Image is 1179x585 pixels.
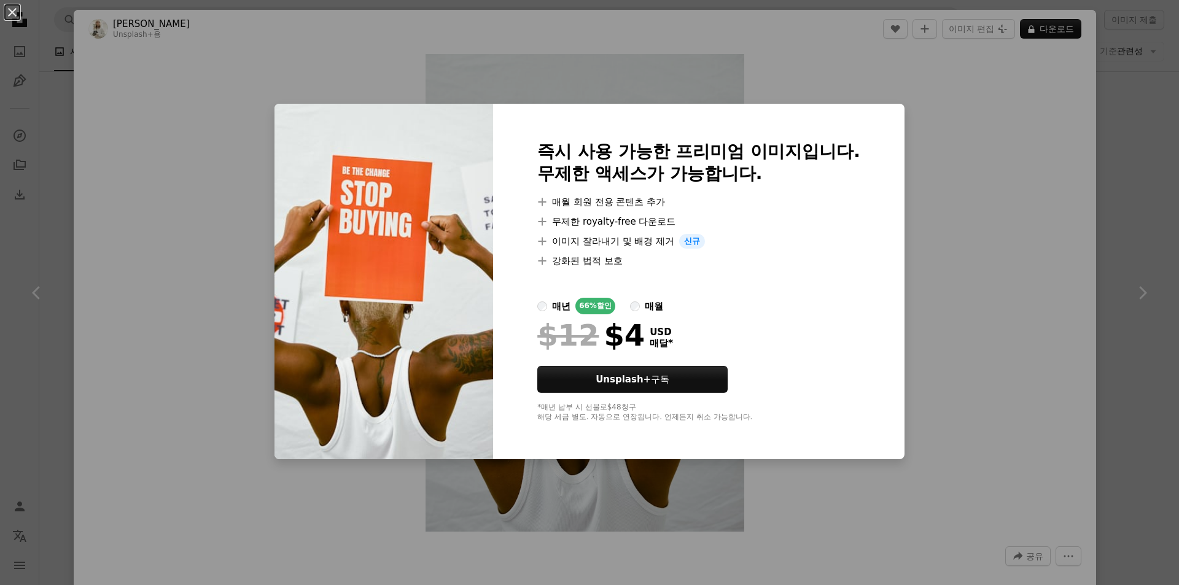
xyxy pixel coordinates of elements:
[537,319,599,351] span: $12
[537,301,547,311] input: 매년66%할인
[537,141,860,185] h2: 즉시 사용 가능한 프리미엄 이미지입니다. 무제한 액세스가 가능합니다.
[552,299,570,314] div: 매년
[630,301,640,311] input: 매월
[274,104,493,459] img: premium_photo-1713820011044-94a0d803b0f6
[679,234,705,249] span: 신규
[596,374,651,385] strong: Unsplash+
[537,195,860,209] li: 매월 회원 전용 콘텐츠 추가
[537,403,860,422] div: *매년 납부 시 선불로 $48 청구 해당 세금 별도. 자동으로 연장됩니다. 언제든지 취소 가능합니다.
[537,366,728,393] button: Unsplash+구독
[575,298,615,314] div: 66% 할인
[650,327,673,338] span: USD
[537,214,860,229] li: 무제한 royalty-free 다운로드
[537,319,645,351] div: $4
[645,299,663,314] div: 매월
[537,234,860,249] li: 이미지 잘라내기 및 배경 제거
[537,254,860,268] li: 강화된 법적 보호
